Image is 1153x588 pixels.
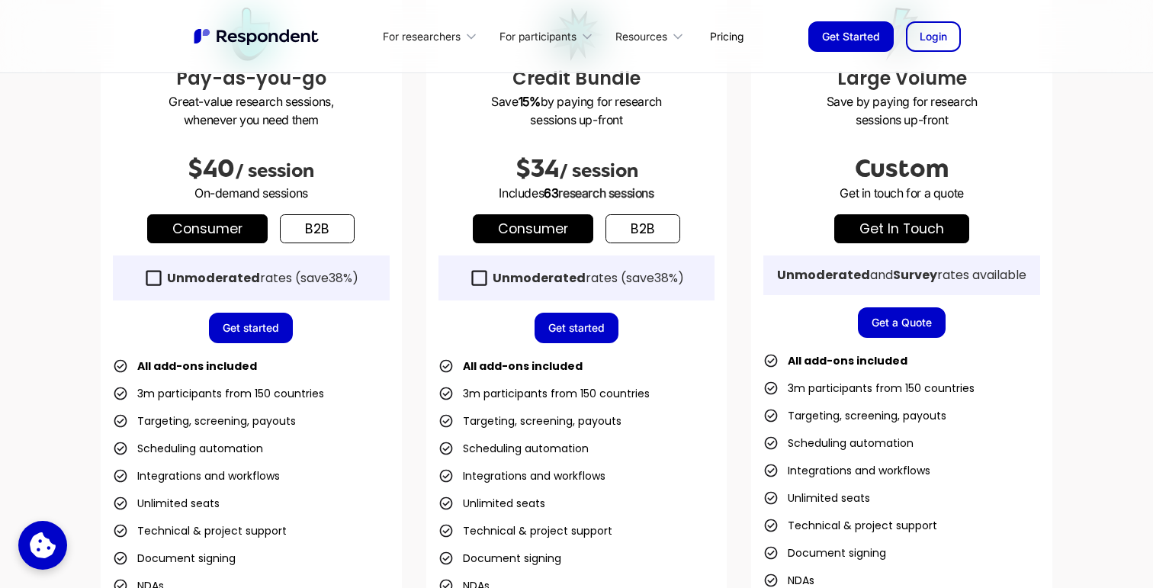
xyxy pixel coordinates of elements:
[188,155,235,182] span: $40
[535,313,618,343] a: Get started
[113,383,324,404] li: 3m participants from 150 countries
[763,92,1040,129] p: Save by paying for research sessions up-front
[615,29,667,44] div: Resources
[438,520,612,541] li: Technical & project support
[893,266,937,284] strong: Survey
[763,378,975,399] li: 3m participants from 150 countries
[858,307,946,338] a: Get a Quote
[329,269,352,287] span: 38%
[137,358,257,374] strong: All add-ons included
[438,184,715,202] p: Includes
[280,214,355,243] a: b2b
[834,214,969,243] a: get in touch
[235,160,314,182] span: / session
[473,214,593,243] a: Consumer
[463,358,583,374] strong: All add-ons included
[519,94,541,109] strong: 15%
[605,214,680,243] a: b2b
[763,460,930,481] li: Integrations and workflows
[558,185,654,201] span: research sessions
[777,268,1026,283] div: and rates available
[113,438,263,459] li: Scheduling automation
[499,29,576,44] div: For participants
[763,515,937,536] li: Technical & project support
[515,155,559,182] span: $34
[763,184,1040,202] p: Get in touch for a quote
[209,313,293,343] a: Get started
[763,487,870,509] li: Unlimited seats
[113,410,296,432] li: Targeting, screening, payouts
[167,271,358,286] div: rates (save )
[493,269,586,287] strong: Unmoderated
[438,548,561,569] li: Document signing
[192,27,322,47] a: home
[855,155,949,182] span: Custom
[113,465,280,487] li: Integrations and workflows
[698,18,756,54] a: Pricing
[383,29,461,44] div: For researchers
[763,405,946,426] li: Targeting, screening, payouts
[493,271,684,286] div: rates (save )
[113,184,390,202] p: On-demand sessions
[147,214,268,243] a: Consumer
[763,65,1040,92] h3: Large Volume
[544,185,558,201] span: 63
[906,21,961,52] a: Login
[438,383,650,404] li: 3m participants from 150 countries
[438,493,545,514] li: Unlimited seats
[438,438,589,459] li: Scheduling automation
[113,548,236,569] li: Document signing
[113,92,390,129] p: Great-value research sessions, whenever you need them
[438,65,715,92] h3: Credit Bundle
[559,160,638,182] span: / session
[167,269,260,287] strong: Unmoderated
[113,65,390,92] h3: Pay-as-you-go
[654,269,678,287] span: 38%
[438,465,605,487] li: Integrations and workflows
[788,353,907,368] strong: All add-ons included
[763,432,914,454] li: Scheduling automation
[438,92,715,129] p: Save by paying for research sessions up-front
[438,410,621,432] li: Targeting, screening, payouts
[113,493,220,514] li: Unlimited seats
[808,21,894,52] a: Get Started
[374,18,491,54] div: For researchers
[777,266,870,284] strong: Unmoderated
[113,520,287,541] li: Technical & project support
[192,27,322,47] img: Untitled UI logotext
[763,542,886,564] li: Document signing
[607,18,698,54] div: Resources
[491,18,607,54] div: For participants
